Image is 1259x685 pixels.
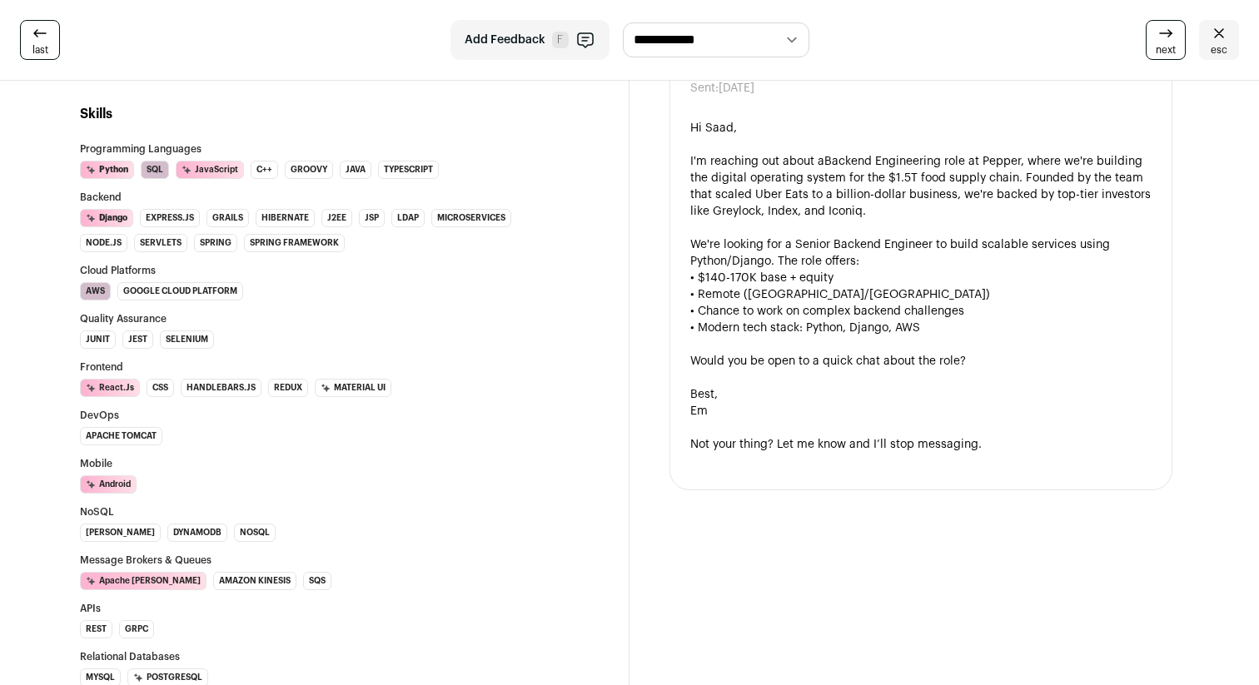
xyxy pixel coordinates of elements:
li: Java [340,161,371,179]
li: Material UI [315,379,391,397]
li: Django [80,209,133,227]
h3: DevOps [80,410,549,420]
li: Apache [PERSON_NAME] [80,572,207,590]
h3: Relational Databases [80,652,549,662]
span: last [32,43,48,57]
span: F [552,32,569,48]
a: esc [1199,20,1239,60]
li: Amazon Kinesis [213,572,296,590]
div: Not your thing? Let me know and I’ll stop messaging. [690,436,1152,453]
li: Redux [268,379,308,397]
h3: Programming Languages [80,144,549,154]
li: DynamoDB [167,524,227,542]
h3: APIs [80,603,549,613]
li: CSS [147,379,174,397]
li: Android [80,475,137,494]
button: Add Feedback F [450,20,610,60]
div: Would you be open to a quick chat about the role? [690,353,1152,370]
li: Express.js [140,209,200,227]
li: Groovy [285,161,333,179]
div: • Modern tech stack: Python, Django, AWS [690,320,1152,336]
li: JUnit [80,330,116,349]
h3: NoSQL [80,507,549,517]
li: TypeScript [378,161,439,179]
h3: Cloud Platforms [80,266,549,275]
li: REST [80,620,112,638]
a: last [20,20,60,60]
div: Best, [690,386,1152,403]
h3: Message Brokers & Queues [80,555,549,565]
li: NoSQL [234,524,276,542]
h3: Mobile [80,459,549,469]
span: esc [1211,43,1227,57]
li: Spring Framework [244,234,345,252]
li: Handlebars.js [181,379,261,397]
li: LDAP [391,209,425,227]
div: • Remote ([GEOGRAPHIC_DATA]/[GEOGRAPHIC_DATA]) [690,286,1152,303]
li: SQS [303,572,331,590]
li: Grails [207,209,249,227]
li: Python [80,161,134,179]
li: gRPC [119,620,154,638]
div: I'm reaching out about a g role at Pepper, where we're building the digital operating system for ... [690,153,1152,220]
h3: Backend [80,192,549,202]
a: next [1146,20,1186,60]
h3: Quality Assurance [80,314,549,324]
h2: Skills [80,104,549,124]
li: Selenium [160,330,214,349]
li: React.js [80,379,140,397]
li: C++ [251,161,278,179]
li: Google Cloud Platform [117,282,243,300]
div: We're looking for a Senior Backend Engineer to build scalable services using Python/Django. The r... [690,236,1152,270]
dd: [DATE] [719,80,754,97]
li: J2EE [321,209,352,227]
div: • $140-170K base + equity [690,270,1152,286]
li: Hibernate [256,209,315,227]
li: SQL [141,161,169,179]
div: • Chance to work on complex backend challenges [690,303,1152,320]
a: Backend Engineerin [824,156,933,167]
li: Jest [122,330,153,349]
dt: Sent: [690,80,719,97]
li: Apache Tomcat [80,427,162,445]
li: [PERSON_NAME] [80,524,161,542]
span: next [1156,43,1176,57]
li: Microservices [431,209,511,227]
li: Node.js [80,234,127,252]
span: Add Feedback [465,32,545,48]
h3: Frontend [80,362,549,372]
li: JSP [359,209,385,227]
li: Servlets [134,234,187,252]
div: Hi Saad, [690,120,1152,137]
div: Em [690,403,1152,419]
li: Spring [194,234,237,252]
li: JavaScript [176,161,244,179]
li: AWS [80,282,111,300]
